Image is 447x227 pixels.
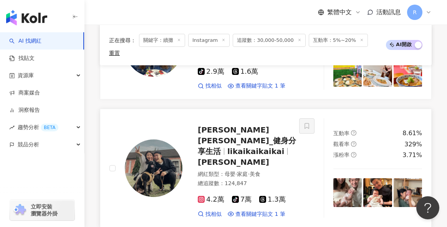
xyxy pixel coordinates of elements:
img: post-image [363,58,392,87]
div: 3.71% [402,151,422,159]
span: 1.3萬 [259,196,286,204]
span: question-circle [351,152,356,157]
span: 7萬 [232,196,252,204]
span: 關鍵字：續攤 [139,34,185,47]
img: post-image [363,178,392,207]
span: rise [9,125,15,130]
iframe: Help Scout Beacon - Open [416,196,439,219]
a: chrome extension立即安裝 瀏覽器外掛 [10,200,74,220]
span: 繁體中文 [327,8,352,17]
img: post-image [333,58,362,87]
a: 查看關鍵字貼文 1 筆 [228,210,285,218]
a: searchAI 找網紅 [9,37,41,45]
span: 查看關鍵字貼文 1 筆 [235,82,285,90]
span: question-circle [351,141,356,147]
span: 互動率：5%~20% [309,34,368,47]
span: 4.2萬 [198,196,224,204]
img: chrome extension [12,204,27,216]
img: post-image [333,178,362,207]
span: likaikaikaikai [227,147,284,156]
span: 母嬰 [225,171,235,177]
span: 正在搜尋 ： [109,37,136,43]
div: 8.61% [402,129,422,138]
span: 資源庫 [18,67,34,84]
img: KOL Avatar [125,139,182,197]
span: · [235,171,237,177]
img: logo [6,10,47,25]
a: 找相似 [198,210,222,218]
span: question-circle [351,130,356,136]
div: BETA [41,124,58,131]
span: Instagram [188,34,230,47]
a: 找貼文 [9,55,35,62]
span: 立即安裝 瀏覽器外掛 [31,203,58,217]
img: post-image [394,58,422,87]
div: 重置 [109,50,120,56]
span: 家庭 [237,171,248,177]
span: 趨勢分析 [18,119,58,136]
span: 找相似 [205,210,222,218]
span: 1.6萬 [232,68,258,76]
span: R [413,8,417,17]
img: post-image [394,178,422,207]
span: 互動率 [333,130,349,136]
span: 找相似 [205,82,222,90]
div: 329% [404,140,422,149]
div: 總追蹤數 ： 124,847 [198,180,301,187]
div: 網紅類型 ： [198,171,301,178]
span: · [248,171,249,177]
span: 觀看率 [333,141,349,147]
span: 查看關鍵字貼文 1 筆 [235,210,285,218]
span: 競品分析 [18,136,39,153]
span: 2.9萬 [198,68,224,76]
a: 找相似 [198,82,222,90]
a: 商案媒合 [9,89,40,97]
span: 美食 [250,171,260,177]
span: 活動訊息 [376,8,401,16]
span: 追蹤數：30,000-50,000 [233,34,306,47]
span: [PERSON_NAME] [198,157,269,167]
span: 漲粉率 [333,152,349,158]
a: 洞察報告 [9,106,40,114]
a: 查看關鍵字貼文 1 筆 [228,82,285,90]
span: [PERSON_NAME][PERSON_NAME]_健身分享生活 [198,125,296,156]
